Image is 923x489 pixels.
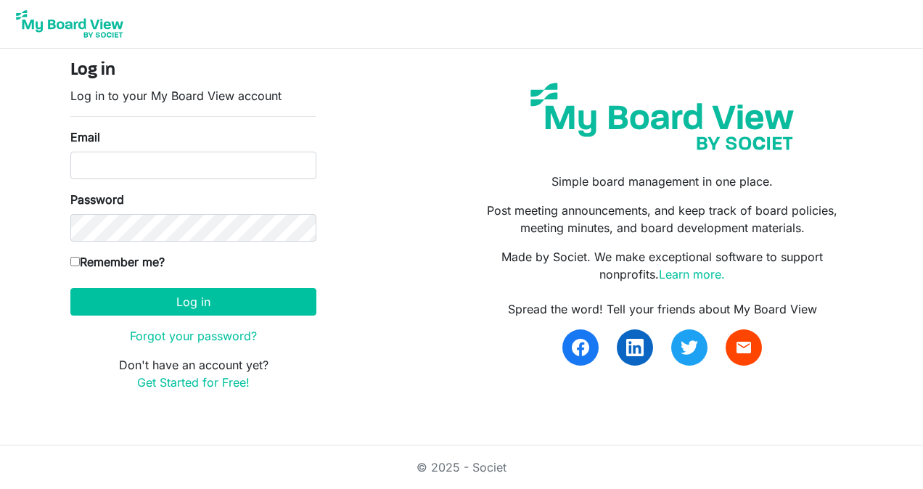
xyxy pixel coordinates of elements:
label: Remember me? [70,253,165,271]
img: my-board-view-societ.svg [520,72,805,161]
input: Remember me? [70,257,80,266]
a: Learn more. [659,267,725,282]
span: email [735,339,752,356]
p: Simple board management in one place. [472,173,853,190]
img: facebook.svg [572,339,589,356]
a: © 2025 - Societ [417,460,506,474]
label: Password [70,191,124,208]
p: Post meeting announcements, and keep track of board policies, meeting minutes, and board developm... [472,202,853,237]
a: Forgot your password? [130,329,257,343]
h4: Log in [70,60,316,81]
a: email [726,329,762,366]
label: Email [70,128,100,146]
img: My Board View Logo [12,6,128,42]
button: Log in [70,288,316,316]
img: twitter.svg [681,339,698,356]
p: Don't have an account yet? [70,356,316,391]
img: linkedin.svg [626,339,644,356]
p: Made by Societ. We make exceptional software to support nonprofits. [472,248,853,283]
a: Get Started for Free! [137,375,250,390]
p: Log in to your My Board View account [70,87,316,104]
div: Spread the word! Tell your friends about My Board View [472,300,853,318]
